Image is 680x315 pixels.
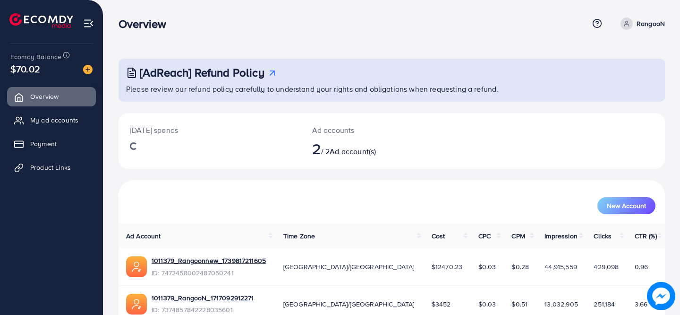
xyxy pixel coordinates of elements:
[432,299,451,309] span: $3452
[544,299,578,309] span: 13,032,905
[635,299,648,309] span: 3.66
[312,138,321,159] span: 2
[283,262,415,271] span: [GEOGRAPHIC_DATA]/[GEOGRAPHIC_DATA]
[30,115,78,125] span: My ad accounts
[83,65,93,74] img: image
[130,124,289,136] p: [DATE] spends
[511,231,525,241] span: CPM
[152,305,254,315] span: ID: 7374857842228035601
[607,202,646,209] span: New Account
[126,256,147,277] img: ic-ads-acc.e4c84228.svg
[10,62,40,76] span: $70.02
[312,140,426,157] h2: / 2
[597,197,655,214] button: New Account
[30,139,57,149] span: Payment
[544,262,577,271] span: 44,915,559
[594,299,615,309] span: 251,184
[126,83,659,95] p: Please review our refund policy carefully to understand your rights and obligations when requesti...
[511,299,527,309] span: $0.51
[30,163,71,172] span: Product Links
[283,231,315,241] span: Time Zone
[119,17,174,31] h3: Overview
[635,231,657,241] span: CTR (%)
[30,92,59,101] span: Overview
[126,231,161,241] span: Ad Account
[10,52,61,61] span: Ecomdy Balance
[617,17,665,30] a: RangooN
[594,262,619,271] span: 429,098
[511,262,529,271] span: $0.28
[7,87,96,106] a: Overview
[544,231,578,241] span: Impression
[152,256,266,265] a: 1011379_Rangoonnew_1739817211605
[140,66,264,79] h3: [AdReach] Refund Policy
[478,262,496,271] span: $0.03
[7,158,96,177] a: Product Links
[9,13,73,28] img: logo
[594,231,612,241] span: Clicks
[7,134,96,153] a: Payment
[478,231,491,241] span: CPC
[152,293,254,303] a: 1011379_RangooN_1717092912271
[635,262,648,271] span: 0.96
[478,299,496,309] span: $0.03
[312,124,426,136] p: Ad accounts
[152,268,266,278] span: ID: 7472458002487050241
[7,111,96,130] a: My ad accounts
[330,146,376,157] span: Ad account(s)
[432,262,462,271] span: $12470.23
[647,282,675,310] img: image
[432,231,445,241] span: Cost
[637,18,665,29] p: RangooN
[126,294,147,315] img: ic-ads-acc.e4c84228.svg
[83,18,94,29] img: menu
[283,299,415,309] span: [GEOGRAPHIC_DATA]/[GEOGRAPHIC_DATA]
